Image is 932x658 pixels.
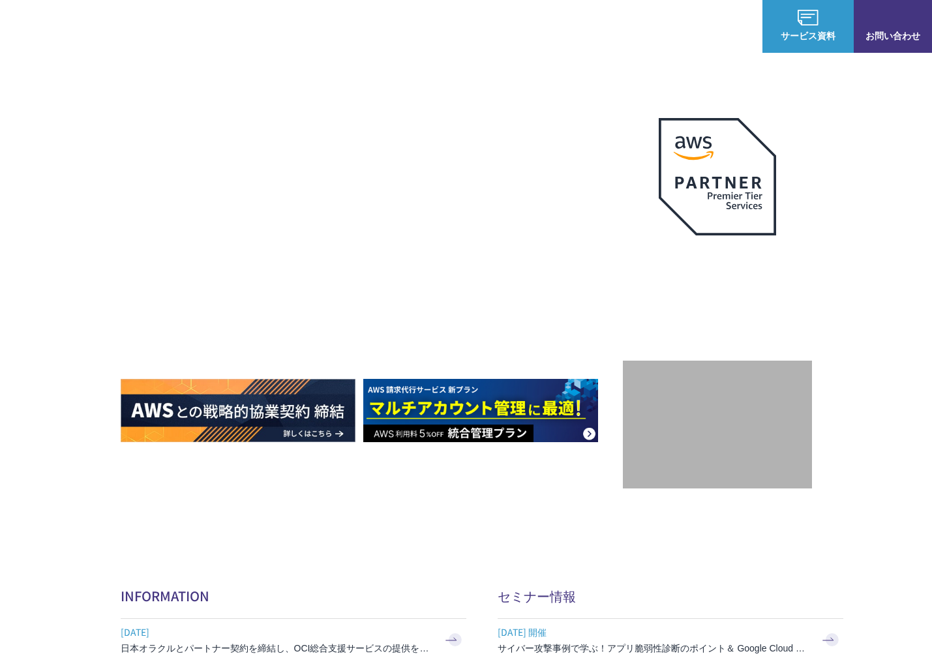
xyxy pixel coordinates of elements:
[121,144,623,202] p: AWSの導入からコスト削減、 構成・運用の最適化からデータ活用まで 規模や業種業態を問わない マネージドサービスで
[121,379,355,442] img: AWSとの戦略的協業契約 締結
[121,642,434,655] h3: 日本オラクルとパートナー契約を締結し、OCI総合支援サービスの提供を開始
[363,379,598,442] img: AWS請求代行サービス 統合管理プラン
[121,622,434,642] span: [DATE]
[121,215,623,340] h1: AWS ジャーニーの 成功を実現
[643,251,792,301] p: 最上位プレミアティア サービスパートナー
[713,20,749,33] a: ログイン
[882,10,903,25] img: お問い合わせ
[498,622,811,642] span: [DATE] 開催
[121,586,466,605] h2: INFORMATION
[649,380,786,475] img: 契約件数
[311,20,342,33] p: 強み
[20,10,245,42] a: AWS総合支援サービス C-Chorus NHN テコラスAWS総合支援サービス
[798,10,819,25] img: AWS総合支援サービス C-Chorus サービス資料
[659,118,776,235] img: AWSプレミアティアサービスパートナー
[368,20,418,33] p: サービス
[150,12,245,40] span: NHN テコラス AWS総合支援サービス
[637,20,687,33] p: ナレッジ
[575,20,611,33] a: 導入事例
[498,642,811,655] h3: サイバー攻撃事例で学ぶ！アプリ脆弱性診断のポイント＆ Google Cloud セキュリティ対策
[498,586,843,605] h2: セミナー情報
[444,20,549,33] p: 業種別ソリューション
[762,29,854,42] span: サービス資料
[702,251,732,270] em: AWS
[854,29,932,42] span: お問い合わせ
